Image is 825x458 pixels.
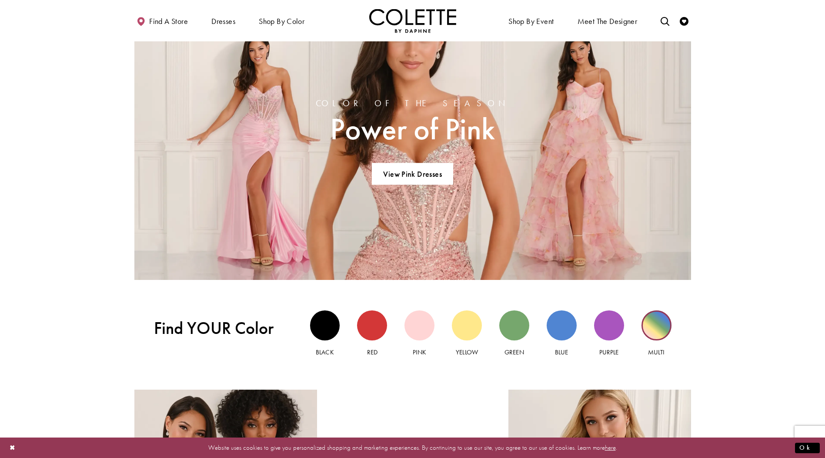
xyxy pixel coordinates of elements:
div: Blue view [547,310,577,340]
a: here [605,443,616,452]
div: Purple view [594,310,624,340]
span: Shop by color [259,17,304,26]
span: Power of Pink [316,112,510,146]
span: Purple [599,348,618,357]
div: Pink view [404,310,434,340]
span: Pink [413,348,426,357]
span: Blue [555,348,568,357]
div: Black view [310,310,340,340]
span: Yellow [456,348,478,357]
button: Close Dialog [5,440,20,455]
div: Multi view [641,310,671,340]
span: Shop By Event [506,9,556,33]
a: View Pink Dresses [372,163,453,185]
a: Yellow view Yellow [452,310,482,357]
p: Website uses cookies to give you personalized shopping and marketing experiences. By continuing t... [63,442,762,454]
span: Shop by color [257,9,307,33]
img: Colette by Daphne [369,9,456,33]
a: Meet the designer [575,9,640,33]
a: Check Wishlist [678,9,691,33]
span: Dresses [209,9,237,33]
span: Green [504,348,524,357]
a: Multi view Multi [641,310,671,357]
a: Pink view Pink [404,310,434,357]
span: Black [316,348,334,357]
a: Black view Black [310,310,340,357]
a: colette by daphne models wearing spring 2026 dresses Related Link [134,3,691,280]
span: Red [367,348,377,357]
a: Purple view Purple [594,310,624,357]
a: Blue view Blue [547,310,577,357]
span: Multi [648,348,665,357]
a: Red view Red [357,310,387,357]
button: Submit Dialog [795,442,820,453]
a: Green view Green [499,310,529,357]
span: Find YOUR Color [154,318,291,338]
div: Red view [357,310,387,340]
div: Green view [499,310,529,340]
a: Toggle search [658,9,671,33]
a: Visit Home Page [369,9,456,33]
span: Dresses [211,17,235,26]
span: Meet the designer [578,17,638,26]
a: Find a store [134,9,190,33]
span: Find a store [149,17,188,26]
span: Color of the Season [316,98,510,108]
span: Shop By Event [508,17,554,26]
div: Yellow view [452,310,482,340]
